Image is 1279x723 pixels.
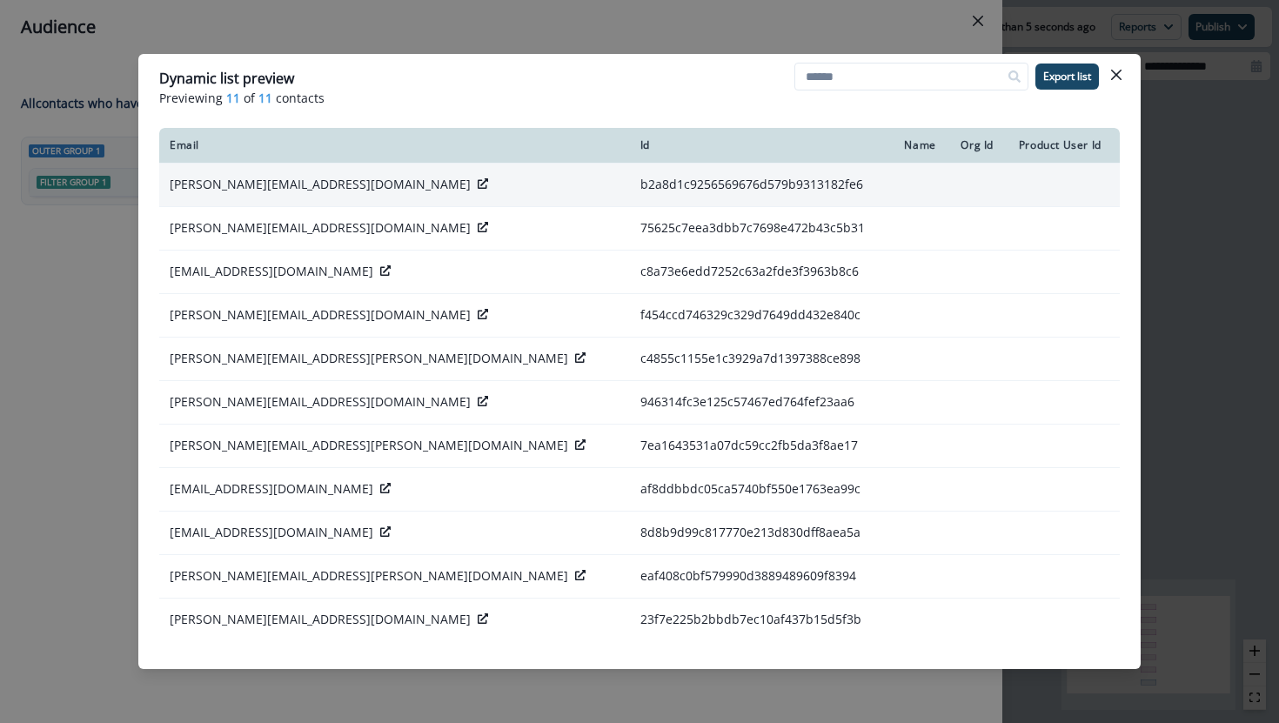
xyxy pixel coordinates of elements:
[159,68,294,89] p: Dynamic list preview
[159,89,1120,107] p: Previewing of contacts
[630,424,894,467] td: 7ea1643531a07dc59cc2fb5da3f8ae17
[170,263,373,280] p: [EMAIL_ADDRESS][DOMAIN_NAME]
[170,306,471,324] p: [PERSON_NAME][EMAIL_ADDRESS][DOMAIN_NAME]
[170,480,373,498] p: [EMAIL_ADDRESS][DOMAIN_NAME]
[630,511,894,554] td: 8d8b9d99c817770e213d830dff8aea5a
[226,89,240,107] span: 11
[630,206,894,250] td: 75625c7eea3dbb7c7698e472b43c5b31
[630,250,894,293] td: c8a73e6edd7252c63a2fde3f3963b8c6
[904,138,940,152] div: Name
[170,393,471,411] p: [PERSON_NAME][EMAIL_ADDRESS][DOMAIN_NAME]
[1102,61,1130,89] button: Close
[170,219,471,237] p: [PERSON_NAME][EMAIL_ADDRESS][DOMAIN_NAME]
[170,611,471,628] p: [PERSON_NAME][EMAIL_ADDRESS][DOMAIN_NAME]
[258,89,272,107] span: 11
[630,598,894,641] td: 23f7e225b2bbdb7ec10af437b15d5f3b
[630,380,894,424] td: 946314fc3e125c57467ed764fef23aa6
[630,554,894,598] td: eaf408c0bf579990d3889489609f8394
[170,437,568,454] p: [PERSON_NAME][EMAIL_ADDRESS][PERSON_NAME][DOMAIN_NAME]
[170,524,373,541] p: [EMAIL_ADDRESS][DOMAIN_NAME]
[170,350,568,367] p: [PERSON_NAME][EMAIL_ADDRESS][PERSON_NAME][DOMAIN_NAME]
[640,138,884,152] div: Id
[630,163,894,206] td: b2a8d1c9256569676d579b9313182fe6
[1019,138,1109,152] div: Product User Id
[1035,64,1099,90] button: Export list
[1043,70,1091,83] p: Export list
[961,138,997,152] div: Org Id
[630,467,894,511] td: af8ddbbdc05ca5740bf550e1763ea99c
[630,337,894,380] td: c4855c1155e1c3929a7d1397388ce898
[170,138,619,152] div: Email
[170,567,568,585] p: [PERSON_NAME][EMAIL_ADDRESS][PERSON_NAME][DOMAIN_NAME]
[630,293,894,337] td: f454ccd746329c329d7649dd432e840c
[170,176,471,193] p: [PERSON_NAME][EMAIL_ADDRESS][DOMAIN_NAME]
